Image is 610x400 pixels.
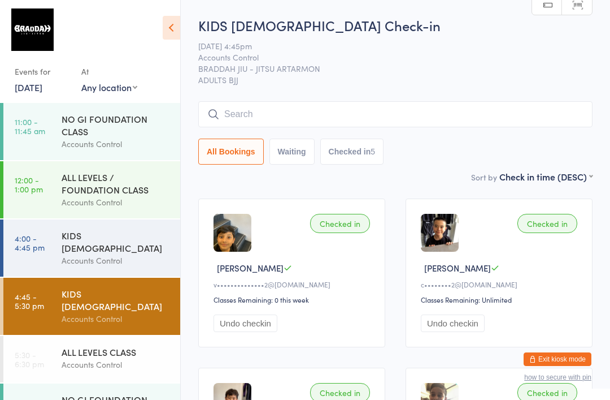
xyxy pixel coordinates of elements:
button: Undo checkin [213,315,277,332]
img: image1702962509.png [421,214,459,252]
div: Classes Remaining: Unlimited [421,295,581,304]
a: 4:45 -5:30 pmKIDS [DEMOGRAPHIC_DATA]Accounts Control [3,278,180,335]
time: 5:30 - 6:30 pm [15,350,44,368]
time: 12:00 - 1:00 pm [15,175,43,193]
div: Check in time (DESC) [499,170,592,183]
div: KIDS [DEMOGRAPHIC_DATA] [62,229,171,254]
img: image1748045838.png [213,214,251,252]
span: [PERSON_NAME] [424,262,491,274]
div: At [81,62,137,81]
div: 5 [371,147,375,156]
a: [DATE] [15,81,42,93]
span: [DATE] 4:45pm [198,40,575,51]
span: Accounts Control [198,51,575,63]
div: NO GI FOUNDATION CLASS [62,113,171,137]
a: 12:00 -1:00 pmALL LEVELS / FOUNDATION CLASSAccounts Control [3,161,180,218]
div: ALL LEVELS CLASS [62,346,171,358]
div: Accounts Control [62,137,171,150]
h2: KIDS [DEMOGRAPHIC_DATA] Check-in [198,16,592,35]
span: [PERSON_NAME] [217,262,284,274]
div: Checked in [517,214,577,233]
div: Any location [81,81,137,93]
button: Exit kiosk mode [524,352,591,366]
span: BRADDAH JIU - JITSU ARTARMON [198,63,575,74]
span: ADULTS BJJ [198,74,592,85]
label: Sort by [471,171,497,183]
button: Waiting [269,139,315,165]
div: Accounts Control [62,358,171,371]
div: Classes Remaining: 0 this week [213,295,373,304]
a: 5:30 -6:30 pmALL LEVELS CLASSAccounts Control [3,336,180,382]
input: Search [198,101,592,127]
div: Events for [15,62,70,81]
button: Undo checkin [421,315,485,332]
button: how to secure with pin [524,373,591,381]
div: c••••••••2@[DOMAIN_NAME] [421,279,581,289]
button: Checked in5 [320,139,384,165]
time: 4:00 - 4:45 pm [15,234,45,252]
img: Braddah Jiu Jitsu Artarmon [11,8,54,51]
button: All Bookings [198,139,264,165]
div: Accounts Control [62,312,171,325]
div: Checked in [310,214,370,233]
a: 4:00 -4:45 pmKIDS [DEMOGRAPHIC_DATA]Accounts Control [3,220,180,277]
time: 11:00 - 11:45 am [15,117,45,135]
div: Accounts Control [62,254,171,267]
div: Accounts Control [62,196,171,209]
div: v••••••••••••••2@[DOMAIN_NAME] [213,279,373,289]
a: 11:00 -11:45 amNO GI FOUNDATION CLASSAccounts Control [3,103,180,160]
div: ALL LEVELS / FOUNDATION CLASS [62,171,171,196]
time: 4:45 - 5:30 pm [15,292,44,310]
div: KIDS [DEMOGRAPHIC_DATA] [62,287,171,312]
